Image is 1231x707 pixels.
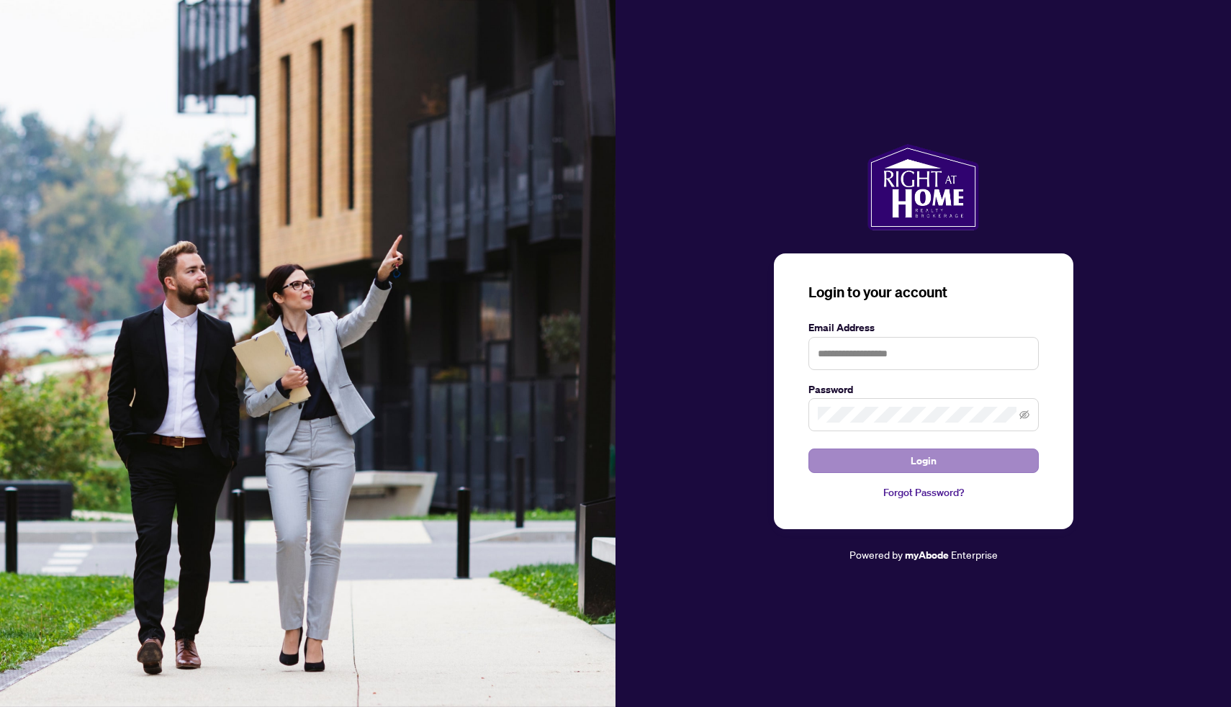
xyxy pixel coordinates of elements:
span: eye-invisible [1019,410,1029,420]
button: Login [808,449,1039,473]
span: Enterprise [951,548,998,561]
h3: Login to your account [808,282,1039,302]
a: myAbode [905,547,949,563]
span: Powered by [849,548,903,561]
label: Password [808,382,1039,397]
img: ma-logo [867,144,979,230]
label: Email Address [808,320,1039,336]
span: Login [911,449,937,472]
a: Forgot Password? [808,485,1039,500]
